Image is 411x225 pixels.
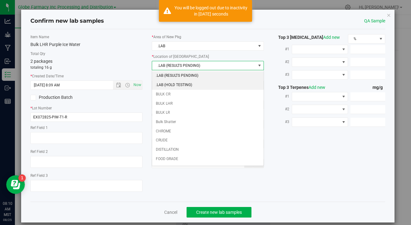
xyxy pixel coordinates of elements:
div: Bulk LHR Purple Ice Water [30,41,142,48]
span: NO DATA FOUND [292,92,348,101]
span: QA Sample [364,18,385,24]
label: #1 [273,44,292,55]
label: Lot Number [30,105,142,111]
label: Area of New Pkg [152,34,264,40]
button: Create new lab samples [187,207,251,218]
iframe: Resource center [6,175,25,194]
a: Add new [309,85,325,90]
span: NO DATA FOUND [292,117,348,127]
li: CRUDE [152,136,264,145]
label: Ref Field 1 [30,125,142,131]
span: NO DATA FOUND [292,70,348,80]
span: Create new lab samples [196,210,242,215]
li: FOOD GRADE [152,154,264,164]
span: NO DATA FOUND [292,105,348,114]
h4: Confirm new lab samples [30,17,104,25]
label: #3 [273,116,292,127]
li: .LAB (HOLD TESTING) [152,80,264,90]
label: Ref Field 3 [30,173,142,178]
label: #2 [273,56,292,67]
span: Set Current date [132,80,143,90]
span: .LAB (RESULTS PENDING) [152,61,256,70]
span: Open the date view [113,83,124,88]
span: 2 packages [30,59,52,64]
span: % [348,34,377,43]
span: .LAB [152,42,256,50]
li: LHR Tier 1 [152,164,264,173]
label: Location of [GEOGRAPHIC_DATA] [152,54,264,59]
span: NO DATA FOUND [292,57,348,67]
li: Bulk Shatter [152,117,264,127]
p: totaling 16 g [30,65,142,70]
label: Total Qty [30,51,142,57]
li: BULK LHR [152,99,264,108]
span: Top 3 Terpenes [273,85,325,90]
label: Created Date/Time [30,73,142,79]
div: You will be logged out due to inactivity in 1486 seconds [174,5,247,17]
span: select [256,61,264,70]
a: Add new [323,35,340,40]
li: DISTILLATION [152,145,264,154]
label: Ref Field 2 [30,149,142,154]
label: Item Name [30,34,142,40]
li: CHROME [152,127,264,136]
span: Top 3 [MEDICAL_DATA] [273,35,340,40]
label: #1 [273,91,292,102]
iframe: Resource center unread badge [18,174,26,182]
label: #3 [273,69,292,80]
li: BULK LR [152,108,264,117]
span: Open the time view [122,83,133,88]
label: #2 [273,103,292,115]
li: BULK CR [152,90,264,99]
label: Production Batch [30,94,82,101]
a: Cancel [164,209,177,215]
li: .LAB (RESULTS PENDING) [152,71,264,80]
span: mg/g [373,85,385,90]
span: NO DATA FOUND [292,45,348,54]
